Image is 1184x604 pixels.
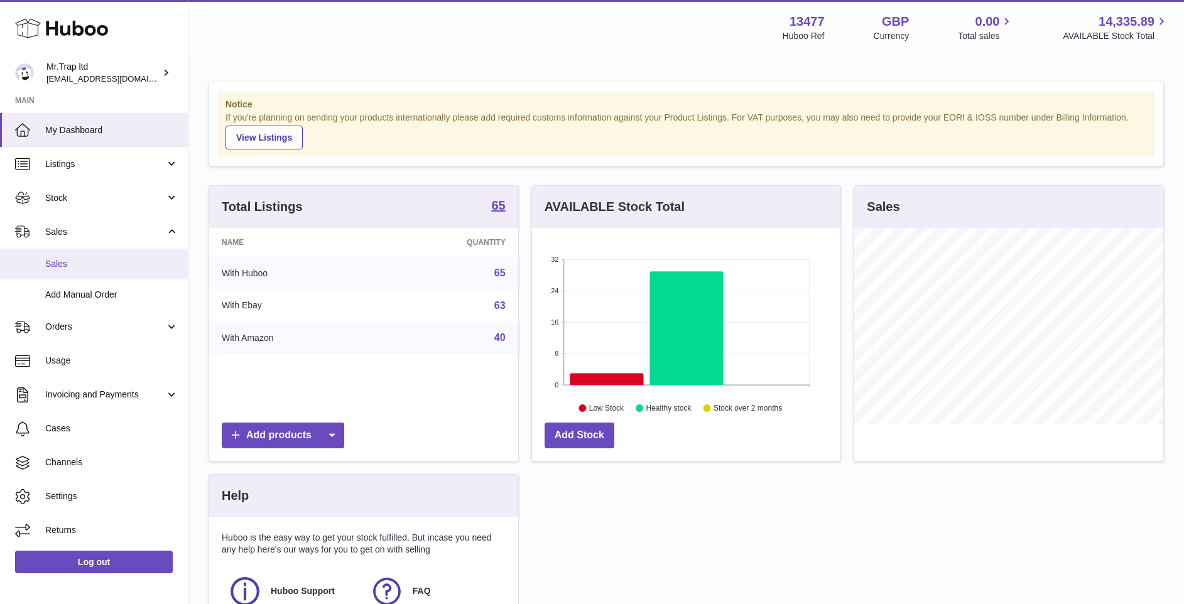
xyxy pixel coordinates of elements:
[46,61,160,85] div: Mr.Trap ltd
[15,551,173,573] a: Log out
[209,228,378,257] th: Name
[45,321,165,333] span: Orders
[551,318,558,326] text: 16
[222,198,303,215] h3: Total Listings
[45,456,178,468] span: Channels
[545,423,614,448] a: Add Stock
[222,423,344,448] a: Add products
[551,256,558,263] text: 32
[46,73,185,84] span: [EMAIL_ADDRESS][DOMAIN_NAME]
[555,381,558,389] text: 0
[45,258,178,270] span: Sales
[225,126,303,149] a: View Listings
[45,389,165,401] span: Invoicing and Payments
[15,63,34,82] img: office@grabacz.eu
[975,13,1000,30] span: 0.00
[45,124,178,136] span: My Dashboard
[45,524,178,536] span: Returns
[45,490,178,502] span: Settings
[589,404,624,413] text: Low Stock
[494,267,506,278] a: 65
[45,226,165,238] span: Sales
[790,13,825,30] strong: 13477
[45,192,165,204] span: Stock
[1063,13,1169,42] a: 14,335.89 AVAILABLE Stock Total
[222,487,249,504] h3: Help
[646,404,692,413] text: Healthy stock
[1063,30,1169,42] span: AVAILABLE Stock Total
[378,228,518,257] th: Quantity
[225,99,1147,111] strong: Notice
[413,585,431,597] span: FAQ
[958,30,1014,42] span: Total sales
[714,404,782,413] text: Stock over 2 months
[874,30,910,42] div: Currency
[958,13,1014,42] a: 0.00 Total sales
[45,355,178,367] span: Usage
[494,332,506,343] a: 40
[491,199,505,214] a: 65
[222,532,506,556] p: Huboo is the easy way to get your stock fulfilled. But incase you need any help here's our ways f...
[551,287,558,294] text: 24
[45,158,165,170] span: Listings
[867,198,899,215] h3: Sales
[882,13,909,30] strong: GBP
[555,350,558,357] text: 8
[209,289,378,322] td: With Ebay
[225,112,1147,149] div: If you're planning on sending your products internationally please add required customs informati...
[45,289,178,301] span: Add Manual Order
[209,257,378,289] td: With Huboo
[209,321,378,354] td: With Amazon
[45,423,178,434] span: Cases
[545,198,685,215] h3: AVAILABLE Stock Total
[783,30,825,42] div: Huboo Ref
[271,585,335,597] span: Huboo Support
[491,199,505,212] strong: 65
[494,300,506,311] a: 63
[1099,13,1154,30] span: 14,335.89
